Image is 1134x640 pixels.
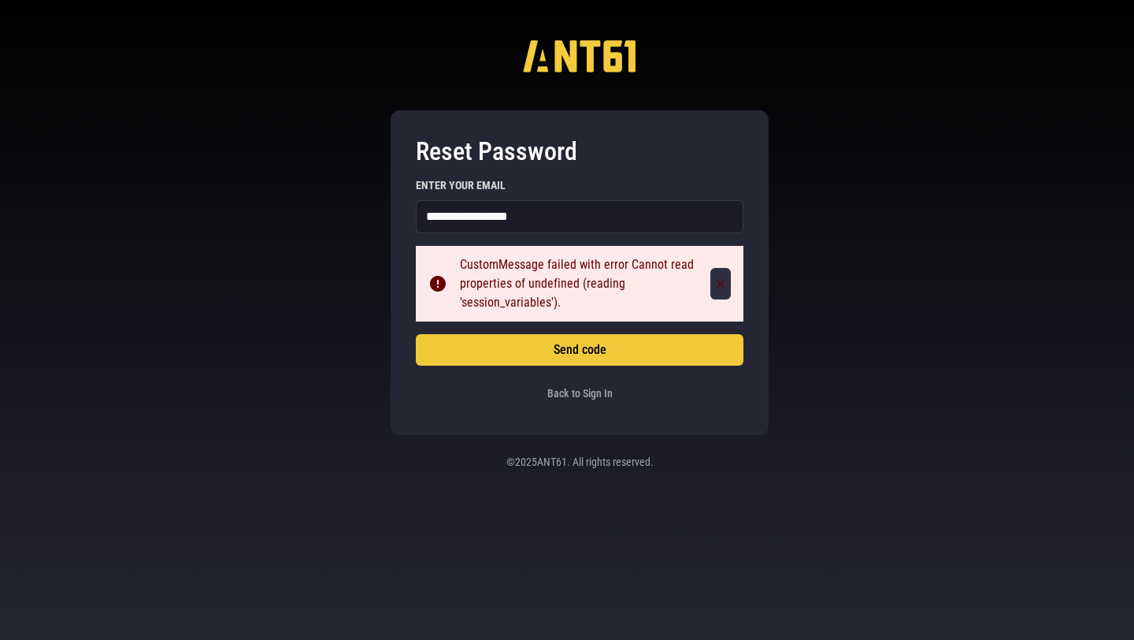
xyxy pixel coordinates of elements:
p: © 2025 ANT61. All rights reserved. [409,454,750,470]
button: Dismiss alert [710,268,731,300]
h3: Reset Password [416,136,743,167]
button: Back to Sign In [543,378,617,410]
button: Send code [416,334,743,366]
div: CustomMessage failed with error Cannot read properties of undefined (reading 'session_variables'). [460,255,698,312]
label: Enter your email [416,180,743,191]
